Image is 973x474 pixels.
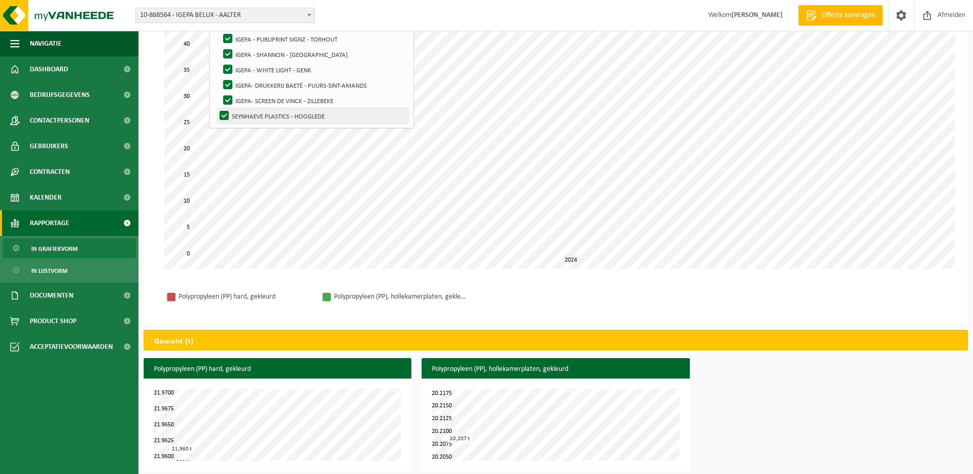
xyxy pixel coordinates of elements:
div: 20,207 t [447,435,472,443]
span: 10-868564 - IGEPA BELUX - AALTER [136,8,314,23]
span: Rapportage [30,210,69,236]
span: In lijstvorm [31,261,67,281]
a: In grafiekvorm [3,239,136,258]
span: Offerte aanvragen [819,10,878,21]
label: IGEPA- SCREEN DE VINCK - ZILLEBEKE [221,93,409,108]
h2: Gewicht (t) [144,330,204,353]
div: Polypropyleen (PP) hard, gekleurd [178,290,312,303]
span: Kalender [30,185,62,210]
label: IGEPA - PUBLIPRINT SIGNZ - TORHOUT [221,31,409,47]
span: Contactpersonen [30,108,89,133]
span: 10-868564 - IGEPA BELUX - AALTER [135,8,315,23]
label: IGEPA - SHANNON - [GEOGRAPHIC_DATA] [221,47,409,62]
label: SEYNHAEVE PLASTICS - HOOGLEDE [217,108,408,124]
span: Acceptatievoorwaarden [30,334,113,360]
span: Gebruikers [30,133,68,159]
a: Offerte aanvragen [798,5,883,26]
span: Bedrijfsgegevens [30,82,90,108]
span: Contracten [30,159,70,185]
span: Product Shop [30,308,76,334]
span: Navigatie [30,31,62,56]
span: Dashboard [30,56,68,82]
div: Polypropyleen (PP), hollekamerplaten, gekleurd [334,290,467,303]
label: IGEPA - WHITE LIGHT - GENK [221,62,409,77]
h3: Polypropyleen (PP), hollekamerplaten, gekleurd [422,358,689,381]
span: Documenten [30,283,73,308]
div: 21,960 t [169,445,194,453]
label: IGEPA- DRUKKERIJ BAETÉ - PUURS-SINT-AMANDS [221,77,409,93]
h3: Polypropyleen (PP) hard, gekleurd [144,358,411,381]
strong: [PERSON_NAME] [731,11,783,19]
a: In lijstvorm [3,261,136,280]
span: In grafiekvorm [31,239,77,259]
